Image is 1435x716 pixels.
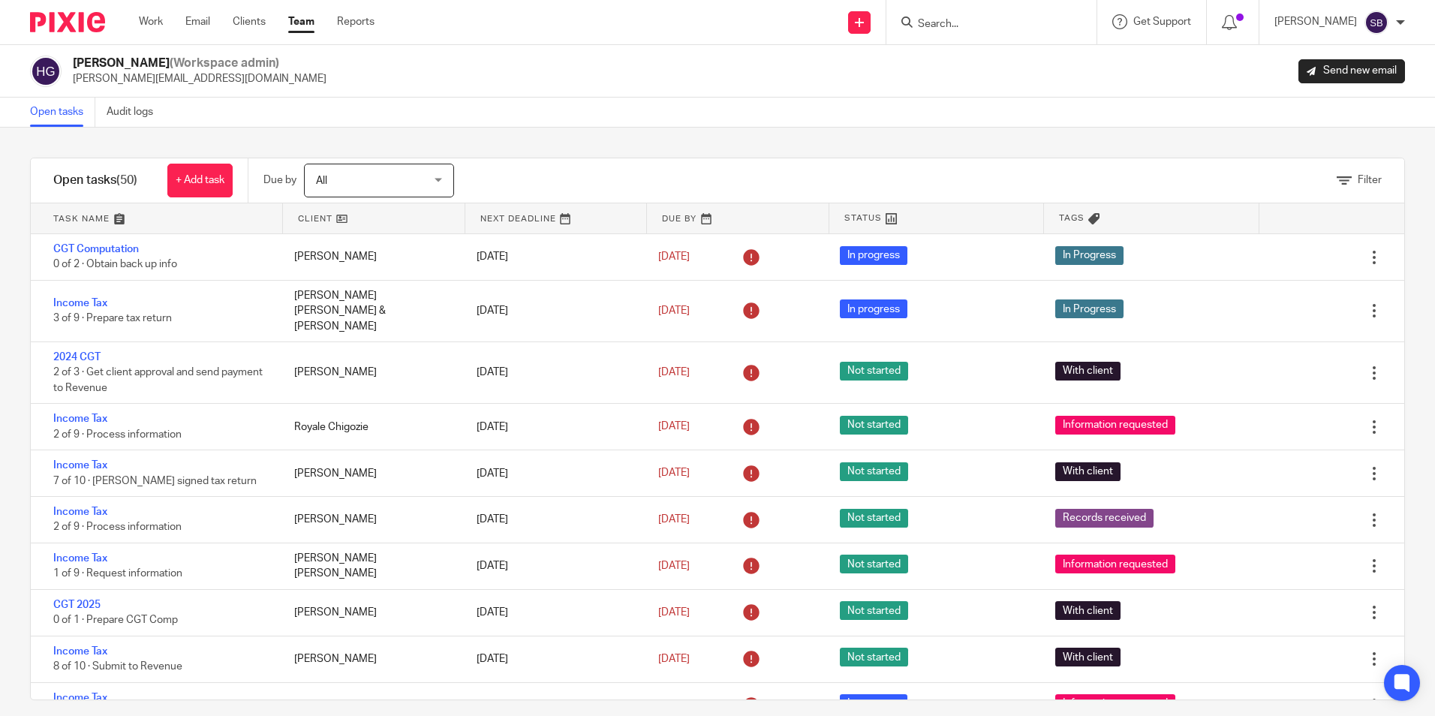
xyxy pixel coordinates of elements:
[462,597,643,627] div: [DATE]
[53,298,107,308] a: Income Tax
[1298,59,1405,83] a: Send new email
[73,56,326,71] h2: [PERSON_NAME]
[840,509,908,528] span: Not started
[53,553,107,564] a: Income Tax
[53,260,177,270] span: 0 of 2 · Obtain back up info
[53,414,107,424] a: Income Tax
[185,14,210,29] a: Email
[279,597,461,627] div: [PERSON_NAME]
[279,242,461,272] div: [PERSON_NAME]
[658,251,690,262] span: [DATE]
[53,367,263,393] span: 2 of 3 · Get client approval and send payment to Revenue
[1055,416,1175,435] span: Information requested
[1055,246,1124,265] span: In Progress
[53,173,137,188] h1: Open tasks
[916,18,1051,32] input: Search
[658,367,690,378] span: [DATE]
[288,14,314,29] a: Team
[53,569,182,579] span: 1 of 9 · Request information
[73,71,326,86] p: [PERSON_NAME][EMAIL_ADDRESS][DOMAIN_NAME]
[840,362,908,381] span: Not started
[279,504,461,534] div: [PERSON_NAME]
[139,14,163,29] a: Work
[53,244,139,254] a: CGT Computation
[1055,462,1121,481] span: With client
[1274,14,1357,29] p: [PERSON_NAME]
[53,615,178,626] span: 0 of 1 · Prepare CGT Comp
[279,644,461,674] div: [PERSON_NAME]
[53,429,182,440] span: 2 of 9 · Process information
[840,694,907,713] span: In progress
[658,607,690,618] span: [DATE]
[840,601,908,620] span: Not started
[462,504,643,534] div: [DATE]
[1055,509,1154,528] span: Records received
[1364,11,1388,35] img: svg%3E
[658,422,690,432] span: [DATE]
[279,543,461,589] div: [PERSON_NAME] [PERSON_NAME]
[279,281,461,341] div: [PERSON_NAME] [PERSON_NAME] & [PERSON_NAME]
[844,212,882,224] span: Status
[840,648,908,666] span: Not started
[840,299,907,318] span: In progress
[233,14,266,29] a: Clients
[462,459,643,489] div: [DATE]
[53,314,172,324] span: 3 of 9 · Prepare tax return
[658,514,690,525] span: [DATE]
[279,412,461,442] div: Royale Chigozie
[279,357,461,387] div: [PERSON_NAME]
[53,522,182,533] span: 2 of 9 · Process information
[53,507,107,517] a: Income Tax
[462,412,643,442] div: [DATE]
[107,98,164,127] a: Audit logs
[337,14,375,29] a: Reports
[1358,175,1382,185] span: Filter
[462,242,643,272] div: [DATE]
[462,551,643,581] div: [DATE]
[53,661,182,672] span: 8 of 10 · Submit to Revenue
[30,12,105,32] img: Pixie
[316,176,327,186] span: All
[170,57,279,69] span: (Workspace admin)
[658,468,690,479] span: [DATE]
[658,305,690,316] span: [DATE]
[1055,555,1175,573] span: Information requested
[116,174,137,186] span: (50)
[840,462,908,481] span: Not started
[658,561,690,571] span: [DATE]
[279,459,461,489] div: [PERSON_NAME]
[658,654,690,664] span: [DATE]
[53,693,107,703] a: Income Tax
[462,357,643,387] div: [DATE]
[1055,648,1121,666] span: With client
[462,644,643,674] div: [DATE]
[167,164,233,197] a: + Add task
[462,296,643,326] div: [DATE]
[263,173,296,188] p: Due by
[53,476,257,486] span: 7 of 10 · [PERSON_NAME] signed tax return
[53,460,107,471] a: Income Tax
[53,600,101,610] a: CGT 2025
[30,56,62,87] img: svg%3E
[53,646,107,657] a: Income Tax
[840,416,908,435] span: Not started
[1133,17,1191,27] span: Get Support
[1055,694,1175,713] span: Information requested
[840,246,907,265] span: In progress
[1059,212,1085,224] span: Tags
[1055,601,1121,620] span: With client
[53,352,101,363] a: 2024 CGT
[1055,362,1121,381] span: With client
[1055,299,1124,318] span: In Progress
[840,555,908,573] span: Not started
[30,98,95,127] a: Open tasks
